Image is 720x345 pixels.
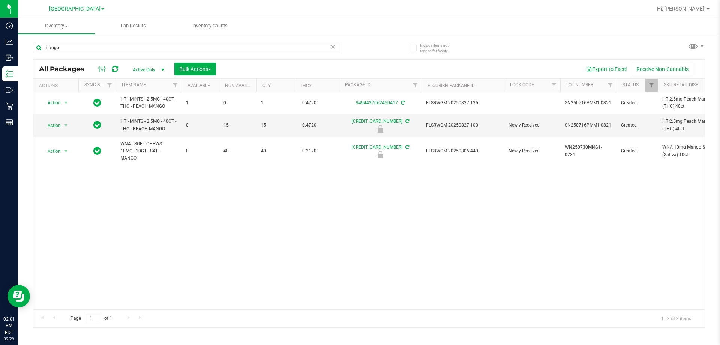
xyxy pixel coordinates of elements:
[548,79,560,92] a: Filter
[261,99,289,107] span: 1
[95,18,172,34] a: Lab Results
[84,82,113,87] a: Sync Status
[510,82,534,87] a: Lock Code
[39,65,92,73] span: All Packages
[622,82,639,87] a: Status
[225,83,258,88] a: Non-Available
[61,98,71,108] span: select
[179,66,211,72] span: Bulk Actions
[172,18,249,34] a: Inventory Counts
[655,313,697,324] span: 1 - 3 of 3 items
[352,119,402,124] a: [CREDIT_CARD_NUMBER]
[508,122,556,129] span: Newly Received
[186,99,214,107] span: 1
[103,79,116,92] a: Filter
[6,102,13,110] inline-svg: Retail
[187,83,210,88] a: Available
[64,313,118,324] span: Page of 1
[3,336,15,342] p: 09/29
[400,100,405,105] span: Sync from Compliance System
[174,63,216,75] button: Bulk Actions
[93,120,101,130] span: In Sync
[3,316,15,336] p: 02:01 PM EDT
[93,146,101,156] span: In Sync
[426,148,499,155] span: FLSRWGM-20250806-440
[93,98,101,108] span: In Sync
[41,98,61,108] span: Action
[6,86,13,94] inline-svg: Outbound
[657,6,706,12] span: Hi, [PERSON_NAME]!
[223,148,252,155] span: 40
[338,125,423,133] div: Newly Received
[508,148,556,155] span: Newly Received
[186,122,214,129] span: 0
[18,18,95,34] a: Inventory
[261,122,289,129] span: 15
[566,82,593,87] a: Lot Number
[345,82,370,87] a: Package ID
[6,22,13,29] inline-svg: Dashboard
[565,99,612,107] span: SN250716PMM1-0821
[621,99,653,107] span: Created
[86,313,99,324] input: 1
[565,122,612,129] span: SN250716PMM1-0821
[664,82,720,87] a: Sku Retail Display Name
[6,70,13,78] inline-svg: Inventory
[352,145,402,150] a: [CREDIT_CARD_NUMBER]
[645,79,658,92] a: Filter
[186,148,214,155] span: 0
[120,118,177,132] span: HT - MINTS - 2.5MG - 40CT - THC - PEACH MANGO
[6,119,13,126] inline-svg: Reports
[41,120,61,131] span: Action
[427,83,475,88] a: Flourish Package ID
[39,83,75,88] div: Actions
[261,148,289,155] span: 40
[409,79,421,92] a: Filter
[338,151,423,158] div: Newly Received
[581,63,631,75] button: Export to Excel
[330,42,336,52] span: Clear
[404,145,409,150] span: Sync from Compliance System
[111,23,156,29] span: Lab Results
[631,63,693,75] button: Receive Non-Cannabis
[120,140,177,162] span: WNA - SOFT CHEWS - 10MG - 10CT - SAT - MANGO
[426,99,499,107] span: FLSRWGM-20250827-135
[426,122,499,129] span: FLSRWGM-20250827-100
[565,144,612,158] span: WN250730MNG1-0731
[604,79,616,92] a: Filter
[298,120,320,131] span: 0.4720
[122,82,146,87] a: Item Name
[33,42,339,53] input: Search Package ID, Item Name, SKU, Lot or Part Number...
[18,23,95,29] span: Inventory
[223,99,252,107] span: 0
[49,6,100,12] span: [GEOGRAPHIC_DATA]
[41,146,61,157] span: Action
[298,98,320,108] span: 0.4720
[420,42,457,54] span: Include items not tagged for facility
[298,146,320,157] span: 0.2170
[182,23,238,29] span: Inventory Counts
[621,148,653,155] span: Created
[169,79,181,92] a: Filter
[6,38,13,45] inline-svg: Analytics
[262,83,271,88] a: Qty
[404,119,409,124] span: Sync from Compliance System
[61,120,71,131] span: select
[6,54,13,62] inline-svg: Inbound
[7,285,30,307] iframe: Resource center
[356,100,398,105] a: 9494437062450417
[61,146,71,157] span: select
[120,96,177,110] span: HT - MINTS - 2.5MG - 40CT - THC - PEACH MANGO
[300,83,312,88] a: THC%
[621,122,653,129] span: Created
[223,122,252,129] span: 15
